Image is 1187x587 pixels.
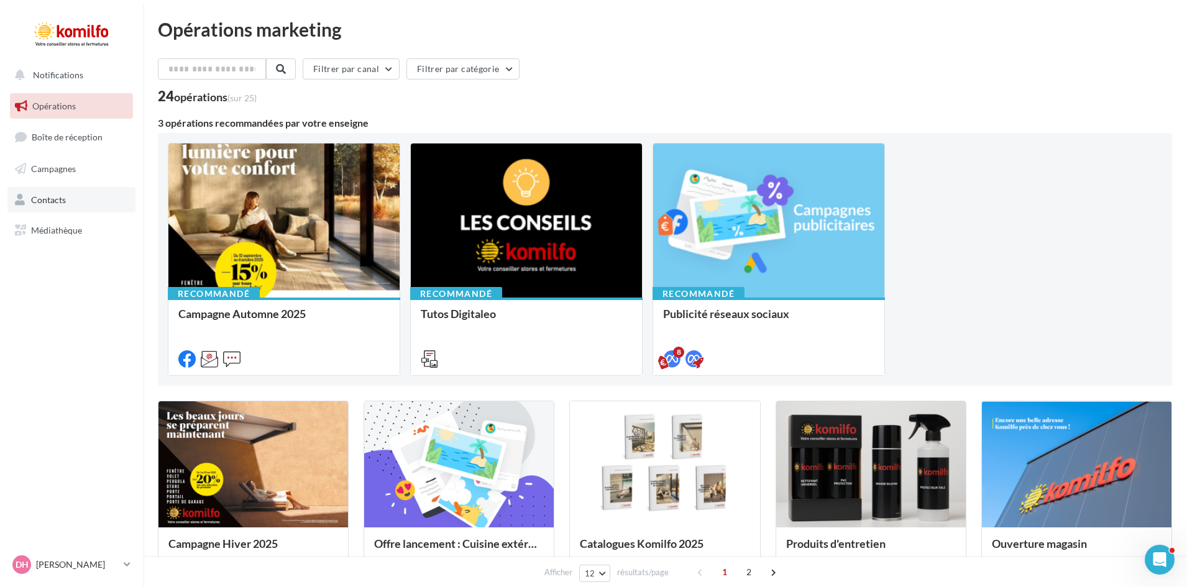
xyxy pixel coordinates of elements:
div: Catalogues Komilfo 2025 [580,537,749,562]
a: Campagnes [7,156,135,182]
div: 8 [673,347,684,358]
span: Notifications [33,70,83,80]
a: Opérations [7,93,135,119]
div: Opérations marketing [158,20,1172,39]
span: Afficher [544,567,572,578]
p: [PERSON_NAME] [36,558,119,571]
span: Contacts [31,194,66,204]
div: Recommandé [653,287,745,301]
span: (sur 25) [227,93,257,103]
button: Notifications [7,62,131,88]
div: 3 opérations recommandées par votre enseigne [158,118,1172,128]
span: résultats/page [617,567,669,578]
a: Médiathèque [7,217,135,243]
div: Recommandé [410,287,502,301]
div: Publicité réseaux sociaux [663,307,874,332]
a: Contacts [7,187,135,213]
div: Tutos Digitaleo [421,307,632,332]
div: Ouverture magasin [992,537,1162,562]
span: Médiathèque [31,225,82,235]
span: Opérations [32,101,76,111]
span: 12 [585,568,595,578]
div: 24 [158,89,257,103]
a: DH [PERSON_NAME] [10,553,133,576]
span: Campagnes [31,163,76,174]
span: DH [16,558,29,571]
div: Campagne Hiver 2025 [168,537,338,562]
div: opérations [174,91,257,102]
iframe: Intercom live chat [1145,545,1175,575]
span: Boîte de réception [32,132,103,142]
span: 2 [739,562,759,582]
div: Produits d'entretien [786,537,956,562]
div: Offre lancement : Cuisine extérieur [374,537,544,562]
div: Recommandé [168,287,260,301]
span: 1 [715,562,735,582]
button: 12 [579,565,611,582]
div: Campagne Automne 2025 [178,307,390,332]
button: Filtrer par catégorie [406,58,520,80]
button: Filtrer par canal [303,58,400,80]
a: Boîte de réception [7,124,135,150]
